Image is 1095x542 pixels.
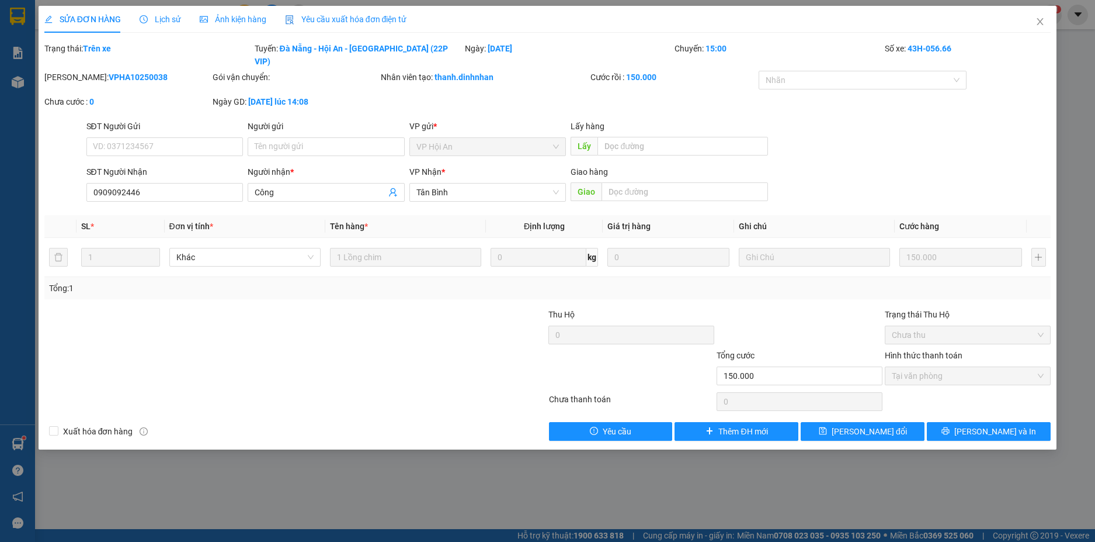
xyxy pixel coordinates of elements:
div: Tổng: 1 [49,282,423,295]
b: 150.000 [626,73,656,82]
b: VPHA10250038 [109,73,168,82]
input: 0 [607,248,729,267]
span: SL [81,222,91,231]
input: 0 [899,248,1021,267]
div: Chuyến: [673,42,884,68]
span: Giao [571,182,602,201]
div: SĐT Người Gửi [86,120,244,133]
div: [PERSON_NAME]: [44,71,210,84]
span: kg [586,248,598,267]
input: Ghi Chú [739,248,890,267]
span: Giá trị hàng [607,222,651,231]
img: icon [285,15,294,25]
span: clock-circle [140,15,148,23]
span: edit [44,15,53,23]
span: Thu Hộ [548,310,575,319]
span: Định lượng [524,222,565,231]
span: Tên hàng [330,222,368,231]
div: VP gửi [409,120,566,133]
span: Lịch sử [140,15,181,24]
b: 15:00 [705,44,726,53]
b: [DATE] lúc 14:08 [248,97,308,106]
span: exclamation-circle [590,427,598,436]
span: save [819,427,827,436]
b: [DATE] [488,44,512,53]
button: exclamation-circleYêu cầu [549,422,673,441]
span: SỬA ĐƠN HÀNG [44,15,121,24]
div: Ngày GD: [213,95,378,108]
span: printer [941,427,950,436]
span: plus [705,427,714,436]
span: Giao hàng [571,167,608,177]
span: Ảnh kiện hàng [200,15,266,24]
div: Trạng thái Thu Hộ [885,308,1051,321]
span: Tại văn phòng [892,367,1044,385]
div: Người gửi [248,120,405,133]
button: save[PERSON_NAME] đổi [801,422,924,441]
span: user-add [388,188,398,197]
span: Khác [176,248,314,266]
span: Chưa thu [892,326,1044,344]
div: Nhân viên tạo: [381,71,589,84]
span: Đơn vị tính [169,222,213,231]
span: Tân Bình [416,184,559,201]
button: plusThêm ĐH mới [675,422,798,441]
div: Cước rồi : [590,71,756,84]
label: Hình thức thanh toán [885,351,962,360]
b: 43H-056.66 [908,44,951,53]
div: Trạng thái: [43,42,253,68]
div: SĐT Người Nhận [86,165,244,178]
div: Chưa cước : [44,95,210,108]
b: thanh.dinhnhan [434,73,493,82]
button: printer[PERSON_NAME] và In [927,422,1051,441]
b: Trên xe [83,44,111,53]
span: Tổng cước [717,351,755,360]
span: Yêu cầu [603,425,631,438]
span: VP Hội An [416,138,559,156]
span: Thêm ĐH mới [718,425,767,438]
span: Cước hàng [899,222,939,231]
span: Yêu cầu xuất hóa đơn điện tử [285,15,407,24]
input: Dọc đường [597,137,768,156]
input: VD: Bàn, Ghế [330,248,481,267]
div: Số xe: [884,42,1052,68]
div: Ngày: [464,42,674,68]
b: Đà Nẵng - Hội An - [GEOGRAPHIC_DATA] (22P VIP) [255,44,448,66]
div: Người nhận [248,165,405,178]
button: delete [49,248,68,267]
span: Lấy hàng [571,122,604,131]
span: [PERSON_NAME] và In [954,425,1036,438]
span: [PERSON_NAME] đổi [832,425,907,438]
input: Dọc đường [602,182,768,201]
span: VP Nhận [409,167,442,177]
button: Close [1024,6,1056,39]
b: 0 [89,97,94,106]
div: Gói vận chuyển: [213,71,378,84]
span: close [1035,17,1045,26]
th: Ghi chú [734,215,895,238]
div: Chưa thanh toán [548,393,716,413]
span: picture [200,15,208,23]
span: Xuất hóa đơn hàng [58,425,138,438]
button: plus [1031,248,1047,267]
span: Lấy [571,137,597,156]
span: info-circle [140,427,148,436]
div: Tuyến: [253,42,464,68]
